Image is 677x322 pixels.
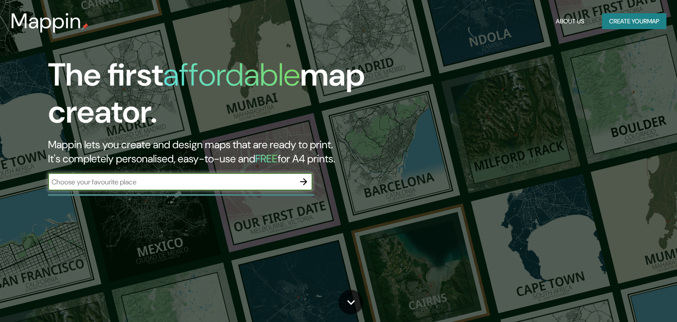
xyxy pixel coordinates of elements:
[48,56,387,138] h1: The first map creator.
[255,152,278,165] h5: FREE
[48,177,295,187] input: Choose your favourite place
[48,138,387,166] h2: Mappin lets you create and design maps that are ready to print. It's completely personalised, eas...
[163,54,300,95] h1: affordable
[552,13,588,30] button: About Us
[82,23,89,30] img: mappin-pin
[11,9,82,34] h3: Mappin
[602,13,666,30] button: Create yourmap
